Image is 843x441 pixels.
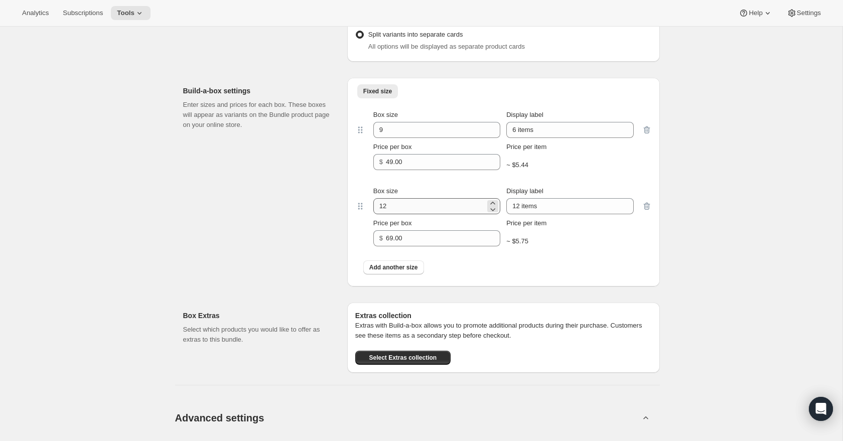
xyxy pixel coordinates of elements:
span: Help [749,9,762,17]
input: Display label [506,198,633,214]
div: Price per item [506,218,633,228]
input: Box size [373,122,485,138]
p: Enter sizes and prices for each box. These boxes will appear as variants on the Bundle product pa... [183,100,331,130]
p: Select which products you would like to offer as extras to this bundle. [183,325,331,345]
button: Select Extras collection [355,351,451,365]
span: Price per box [373,219,412,227]
span: Advanced settings [175,410,264,426]
span: Select Extras collection [369,354,437,362]
span: $ [379,234,383,242]
h6: Extras collection [355,311,652,321]
span: Fixed size [363,87,392,95]
button: Subscriptions [57,6,109,20]
p: Extras with Build-a-box allows you to promote additional products during their purchase. Customer... [355,321,652,341]
input: Box size [373,198,485,214]
span: $ [379,158,383,166]
button: Analytics [16,6,55,20]
input: 10.00 [386,230,485,246]
div: ~ $5.44 [506,160,633,170]
span: Split variants into separate cards [368,31,463,38]
input: 10.00 [386,154,485,170]
div: Open Intercom Messenger [809,397,833,421]
button: Advanced settings [169,398,646,437]
span: Display label [506,187,543,195]
span: Box size [373,187,398,195]
span: Box size [373,111,398,118]
div: ~ $5.75 [506,236,633,246]
input: Display label [506,122,633,138]
span: Add another size [369,263,418,271]
button: Add another size [363,260,424,274]
span: Tools [117,9,134,17]
span: Subscriptions [63,9,103,17]
span: All options will be displayed as separate product cards [368,43,525,50]
span: Price per box [373,143,412,151]
span: Display label [506,111,543,118]
span: Analytics [22,9,49,17]
span: Settings [797,9,821,17]
button: Help [733,6,778,20]
div: Price per item [506,142,633,152]
h2: Box Extras [183,311,331,321]
h2: Build-a-box settings [183,86,331,96]
button: Settings [781,6,827,20]
button: Tools [111,6,151,20]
